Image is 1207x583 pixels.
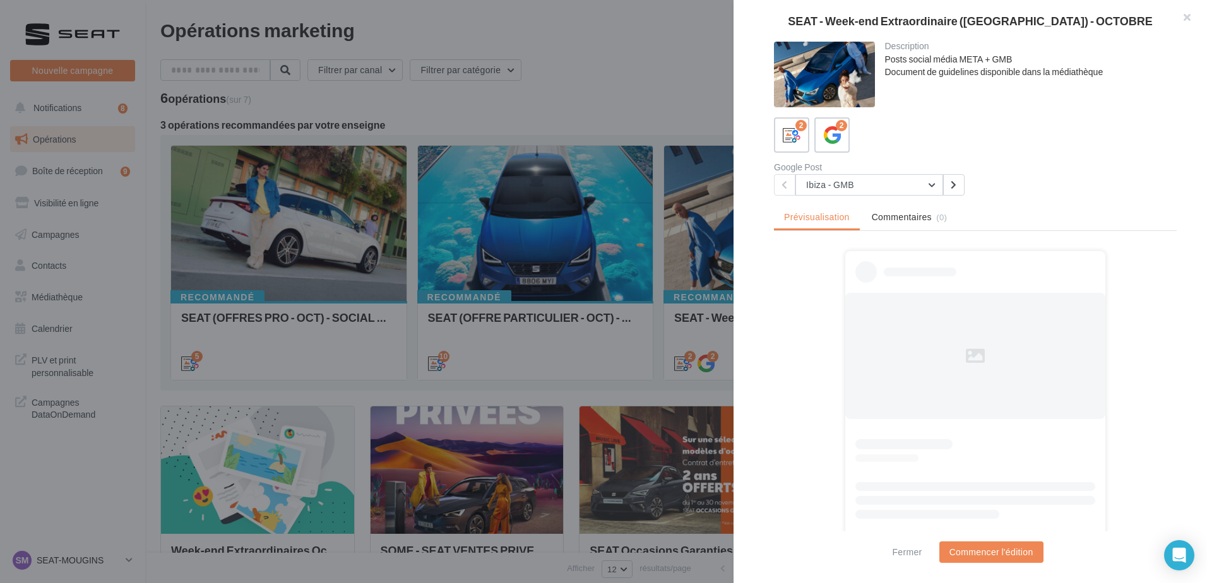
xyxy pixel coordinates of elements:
[936,212,947,222] span: (0)
[1164,540,1194,570] div: Open Intercom Messenger
[754,15,1187,26] div: SEAT - Week-end Extraordinaire ([GEOGRAPHIC_DATA]) - OCTOBRE
[795,174,943,196] button: Ibiza - GMB
[872,211,932,223] span: Commentaires
[887,545,927,560] button: Fermer
[795,120,807,131] div: 2
[939,541,1043,563] button: Commencer l'édition
[774,163,970,172] div: Google Post
[885,42,1167,50] div: Description
[836,120,847,131] div: 2
[885,53,1167,78] div: Posts social média META + GMB Document de guidelines disponible dans la médiathèque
